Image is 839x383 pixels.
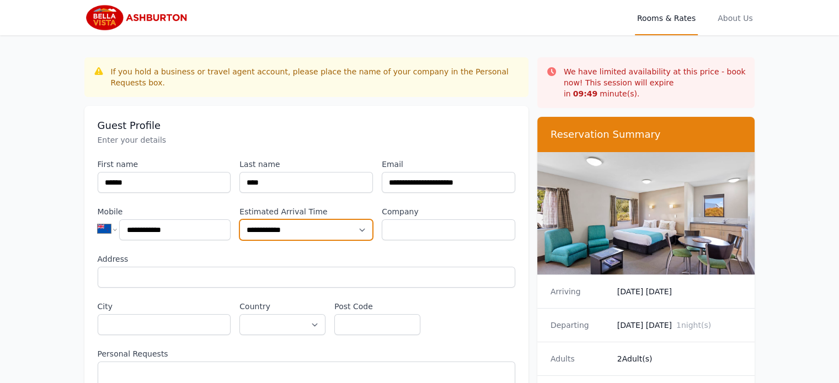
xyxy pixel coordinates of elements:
label: Personal Requests [98,348,515,359]
label: Company [382,206,515,217]
dt: Arriving [551,286,608,297]
label: Post Code [334,301,420,312]
label: City [98,301,231,312]
img: Bella Vista Ashburton [84,4,190,31]
span: 1 night(s) [676,321,711,330]
label: Address [98,253,515,265]
dd: [DATE] [DATE] [617,286,742,297]
dd: 2 Adult(s) [617,353,742,364]
label: Mobile [98,206,231,217]
p: Enter your details [98,134,515,145]
label: Last name [239,159,373,170]
label: Estimated Arrival Time [239,206,373,217]
h3: Guest Profile [98,119,515,132]
dt: Departing [551,320,608,331]
label: Email [382,159,515,170]
dd: [DATE] [DATE] [617,320,742,331]
strong: 09 : 49 [573,89,598,98]
dt: Adults [551,353,608,364]
div: If you hold a business or travel agent account, please place the name of your company in the Pers... [111,66,520,88]
p: We have limited availability at this price - book now! This session will expire in minute(s). [564,66,746,99]
label: First name [98,159,231,170]
img: 1 Bedroom Apartment [537,152,755,274]
label: Country [239,301,325,312]
h3: Reservation Summary [551,128,742,141]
